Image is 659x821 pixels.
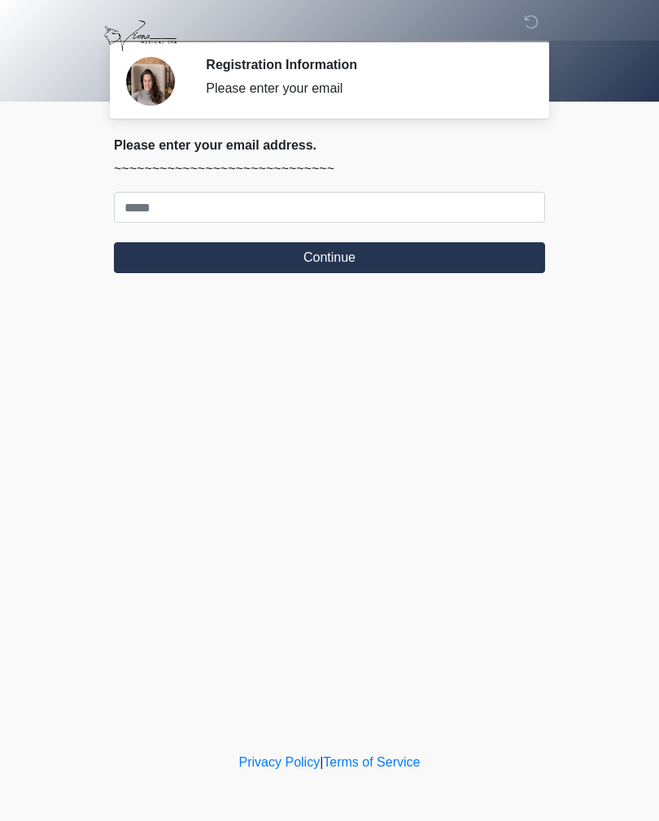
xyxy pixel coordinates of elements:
img: Agent Avatar [126,57,175,106]
div: Please enter your email [206,79,521,98]
button: Continue [114,242,545,273]
a: | [320,755,323,769]
a: Terms of Service [323,755,420,769]
a: Privacy Policy [239,755,321,769]
p: ~~~~~~~~~~~~~~~~~~~~~~~~~~~~~ [114,159,545,179]
h2: Please enter your email address. [114,137,545,153]
img: Viona Medical Spa Logo [98,12,183,60]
